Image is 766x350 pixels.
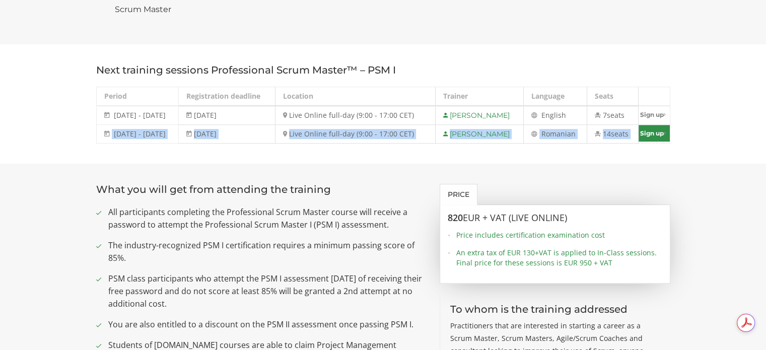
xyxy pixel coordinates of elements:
[587,87,638,106] th: Seats
[108,206,425,231] span: All participants completing the Professional Scrum Master course will receive a password to attem...
[179,124,275,143] td: [DATE]
[639,125,670,142] a: Sign up
[114,110,166,120] span: [DATE] - [DATE]
[436,124,524,143] td: [PERSON_NAME]
[541,110,550,120] span: En
[96,184,425,195] h3: What you will get from attending the training
[524,87,587,106] th: Language
[108,239,425,264] span: The industry-recognized PSM I certification requires a minimum passing score of 85%.
[440,184,477,205] a: Price
[550,110,566,120] span: glish
[275,106,435,125] td: Live Online full-day (9:00 - 17:00 CET)
[108,318,425,331] span: You are also entitled to a discount on the PSM II assessment once passing PSM I.
[179,87,275,106] th: Registration deadline
[541,129,550,138] span: Ro
[550,129,576,138] span: manian
[448,213,662,223] h3: 820
[275,87,435,106] th: Location
[639,106,670,123] a: Sign up
[611,129,629,138] span: seats
[463,212,567,224] span: EUR + VAT (Live Online)
[436,87,524,106] th: Trainer
[587,106,638,125] td: 7
[108,272,425,310] span: PSM class participants who attempt the PSM I assessment [DATE] of receiving their free password a...
[275,124,435,143] td: Live Online full-day (9:00 - 17:00 CET)
[96,87,179,106] th: Period
[96,64,670,76] h3: Next training sessions Professional Scrum Master™ – PSM I
[179,106,275,125] td: [DATE]
[607,110,624,120] span: seats
[436,106,524,125] td: [PERSON_NAME]
[456,230,662,240] span: Price includes certification examination cost
[456,248,662,268] span: An extra tax of EUR 130+VAT is applied to In-Class sessions. Final price for these sessions is EU...
[450,304,660,315] h3: To whom is the training addressed
[587,124,638,143] td: 14
[114,129,166,138] span: [DATE] - [DATE]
